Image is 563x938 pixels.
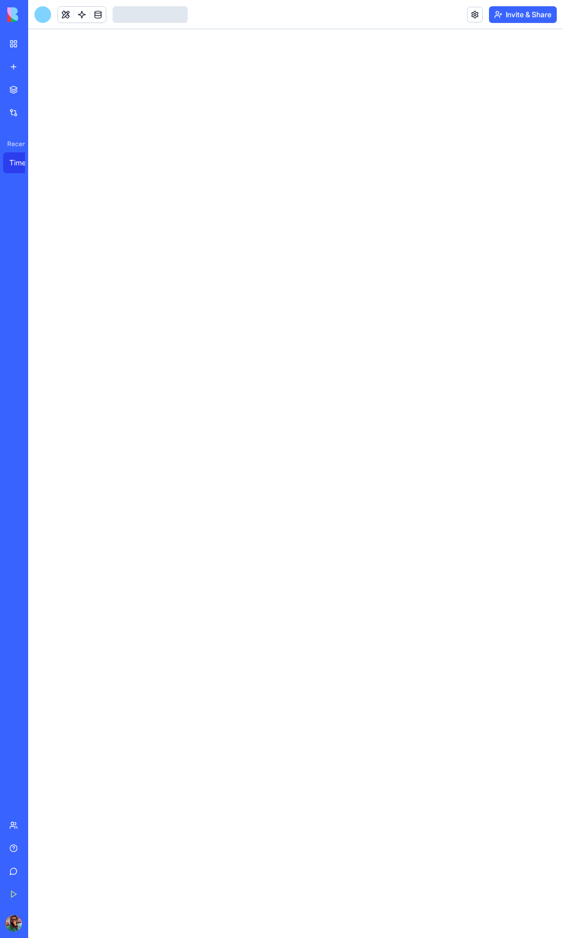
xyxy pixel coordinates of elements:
a: TimeTracker Pro [3,152,45,173]
span: Recent [3,140,25,148]
button: Invite & Share [489,6,557,23]
img: ACg8ocKqz2F6_g1Mt-ARgPt3FUfoIpRNGuAOHuVONStdA4D45MJdgqx1Kw=s96-c [5,915,22,932]
div: TimeTracker Pro [9,158,39,168]
img: logo [7,7,72,22]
